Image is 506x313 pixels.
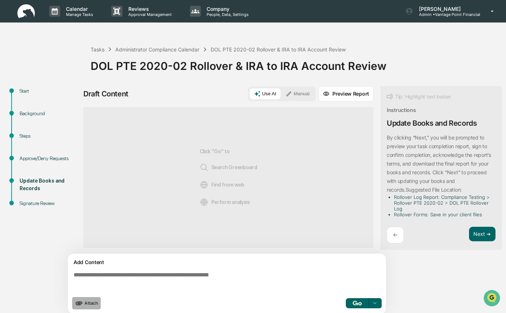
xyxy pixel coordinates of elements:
span: Attach [84,300,98,306]
p: Suggested File Location: [406,187,462,193]
p: Manage Tasks [60,12,97,17]
button: Manual [281,88,314,99]
div: Add Content [72,258,382,267]
button: Go [346,298,369,308]
div: Update Books and Records [20,177,79,192]
div: 🗄️ [53,92,58,98]
img: Search [200,163,208,172]
span: Preclearance [14,91,47,99]
li: Rollover Log Report: Compliance Testing > Rollover PTE 2020-02 > DOL PTE Rollover Log [394,194,493,212]
li: Rollover Forms: Save in your client files [394,212,493,217]
div: Start [20,87,79,95]
span: Pylon [72,123,88,128]
span: Attestations [60,91,90,99]
div: DOL PTE 2020-02 Rollover & IRA to IRA Account Review [91,54,502,72]
img: Analysis [200,198,208,206]
span: Find from web [200,180,244,189]
div: Start new chat [25,55,119,63]
iframe: Open customer support [483,289,502,309]
div: We're offline, we'll be back soon [25,63,95,68]
p: People, Data, Settings [201,12,252,17]
a: Powered byPylon [51,122,88,128]
div: Click "Go" to [200,119,257,236]
div: Draft Content [83,89,128,98]
p: Company [201,6,252,12]
img: 1746055101610-c473b297-6a78-478c-a979-82029cc54cd1 [7,55,20,68]
div: Instructions [387,107,416,113]
div: 🔎 [7,106,13,112]
span: Data Lookup [14,105,46,112]
div: 🖐️ [7,92,13,98]
p: Reviews [123,6,175,12]
span: Perform analysis [200,198,250,206]
button: Next ➔ [469,227,495,242]
a: 🗄️Attestations [50,88,93,101]
p: How can we help? [7,15,132,27]
div: Update Books and Records [387,119,477,128]
p: [PERSON_NAME] [413,6,480,12]
div: Approve/Deny Requests [20,155,79,162]
p: Admin • Vantage Point Financial [413,12,480,17]
p: Approval Management [123,12,175,17]
p: By clicking “Next,” you will be prompted to preview your task completion report, sign to confirm ... [387,134,491,193]
button: Use AI [250,88,281,99]
div: Background [20,110,79,117]
div: Tasks [91,46,104,53]
p: ← [393,231,398,238]
div: Steps [20,132,79,140]
button: Start new chat [123,58,132,66]
p: Calendar [60,6,97,12]
button: Preview Report [319,86,373,101]
div: Administrator Compliance Calendar [115,46,199,53]
button: upload document [72,297,101,309]
img: Web [200,180,208,189]
a: 🔎Data Lookup [4,102,49,115]
div: Tip: Highlight text below [387,92,451,101]
span: Search Greenboard [200,163,257,172]
div: Signature Review [20,200,79,207]
div: DOL PTE 2020-02 Rollover & IRA to IRA Account Review [211,46,346,53]
img: Go [353,301,361,305]
img: logo [17,4,35,18]
a: 🖐️Preclearance [4,88,50,101]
